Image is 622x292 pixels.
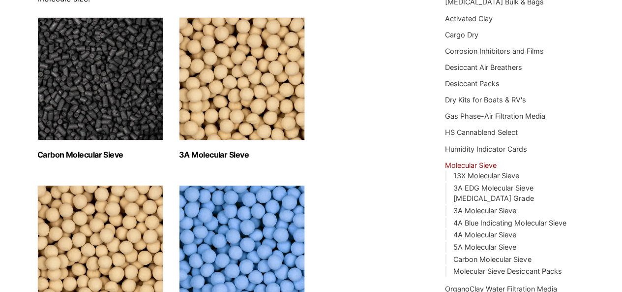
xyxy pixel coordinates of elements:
[179,17,305,140] img: 3A Molecular Sieve
[445,145,527,153] a: Humidity Indicator Cards
[445,14,493,23] a: Activated Clay
[445,161,497,169] a: Molecular Sieve
[179,150,305,160] h2: 3A Molecular Sieve
[445,112,545,120] a: Gas Phase-Air Filtration Media
[445,79,500,88] a: Desiccant Packs
[453,230,516,239] a: 4A Molecular Sieve
[37,17,163,140] img: Carbon Molecular Sieve
[445,128,518,136] a: HS Cannablend Select
[445,31,478,39] a: Cargo Dry
[445,47,544,55] a: Corrosion Inhibitors and Films
[453,243,516,251] a: 5A Molecular Sieve
[453,255,531,263] a: Carbon Molecular Sieve
[37,17,163,160] a: Visit product category Carbon Molecular Sieve
[37,150,163,160] h2: Carbon Molecular Sieve
[453,219,566,227] a: 4A Blue Indicating Molecular Sieve
[445,96,526,104] a: Dry Kits for Boats & RV's
[179,17,305,160] a: Visit product category 3A Molecular Sieve
[453,171,519,180] a: 13X Molecular Sieve
[445,63,522,71] a: Desiccant Air Breathers
[453,267,562,275] a: Molecular Sieve Desiccant Packs
[453,184,533,203] a: 3A EDG Molecular Sieve [MEDICAL_DATA] Grade
[453,206,516,215] a: 3A Molecular Sieve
